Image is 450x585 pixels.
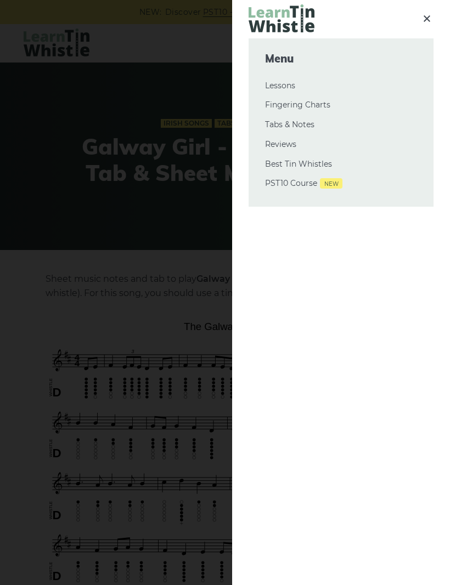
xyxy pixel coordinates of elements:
[249,21,314,35] a: LearnTinWhistle.com
[265,118,417,132] a: Tabs & Notes
[265,138,417,151] a: Reviews
[265,158,417,171] a: Best Tin Whistles
[265,99,417,112] a: Fingering Charts
[320,178,342,189] span: New
[249,4,314,32] img: LearnTinWhistle.com
[265,177,417,190] a: PST10 CourseNew
[265,79,417,93] a: Lessons
[265,51,417,66] span: Menu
